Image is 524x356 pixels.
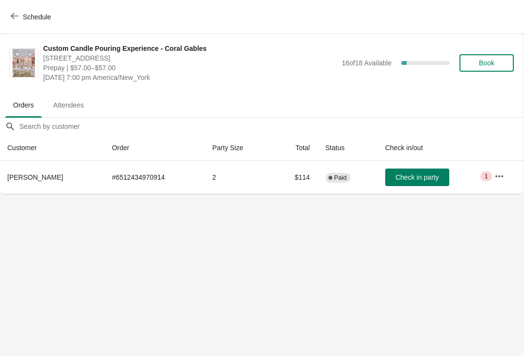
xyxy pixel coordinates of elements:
span: Check in party [395,173,439,181]
span: [DATE] 7:00 pm America/New_York [43,73,337,82]
th: Status [318,135,377,161]
th: Party Size [204,135,272,161]
th: Check in/out [377,135,487,161]
td: # 6512434970914 [104,161,205,194]
span: 1 [484,172,488,180]
td: 2 [204,161,272,194]
button: Check in party [385,169,449,186]
span: Attendees [46,96,92,114]
span: Paid [334,174,347,182]
span: Prepay | $57.00–$57.00 [43,63,337,73]
th: Order [104,135,205,161]
span: Custom Candle Pouring Experience - Coral Gables [43,44,337,53]
span: Schedule [23,13,51,21]
span: [PERSON_NAME] [7,173,63,181]
button: Book [459,54,514,72]
span: 16 of 18 Available [342,59,392,67]
td: $114 [273,161,318,194]
input: Search by customer [19,118,524,135]
span: Orders [5,96,42,114]
span: Book [479,59,494,67]
img: Custom Candle Pouring Experience - Coral Gables [13,49,35,77]
th: Total [273,135,318,161]
button: Schedule [5,8,59,26]
span: [STREET_ADDRESS] [43,53,337,63]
